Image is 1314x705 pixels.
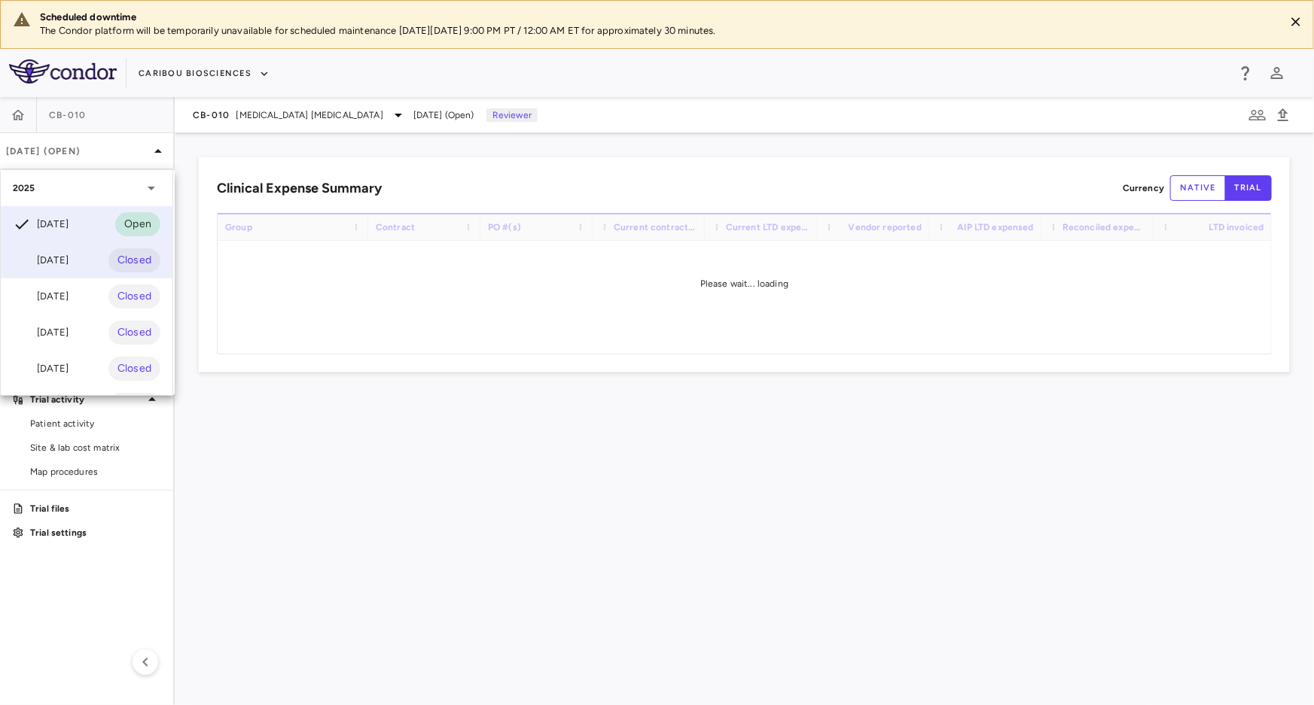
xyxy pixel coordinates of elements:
span: Closed [108,288,160,305]
span: Closed [108,324,160,341]
span: Open [115,216,160,232]
span: Closed [108,252,160,269]
div: [DATE] [13,287,69,305]
div: [DATE] [13,360,69,378]
span: Closed [108,360,160,377]
div: [DATE] [13,324,69,342]
div: 2025 [1,170,172,206]
p: 2025 [13,181,35,195]
div: [DATE] [13,251,69,269]
div: [DATE] [13,215,69,233]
